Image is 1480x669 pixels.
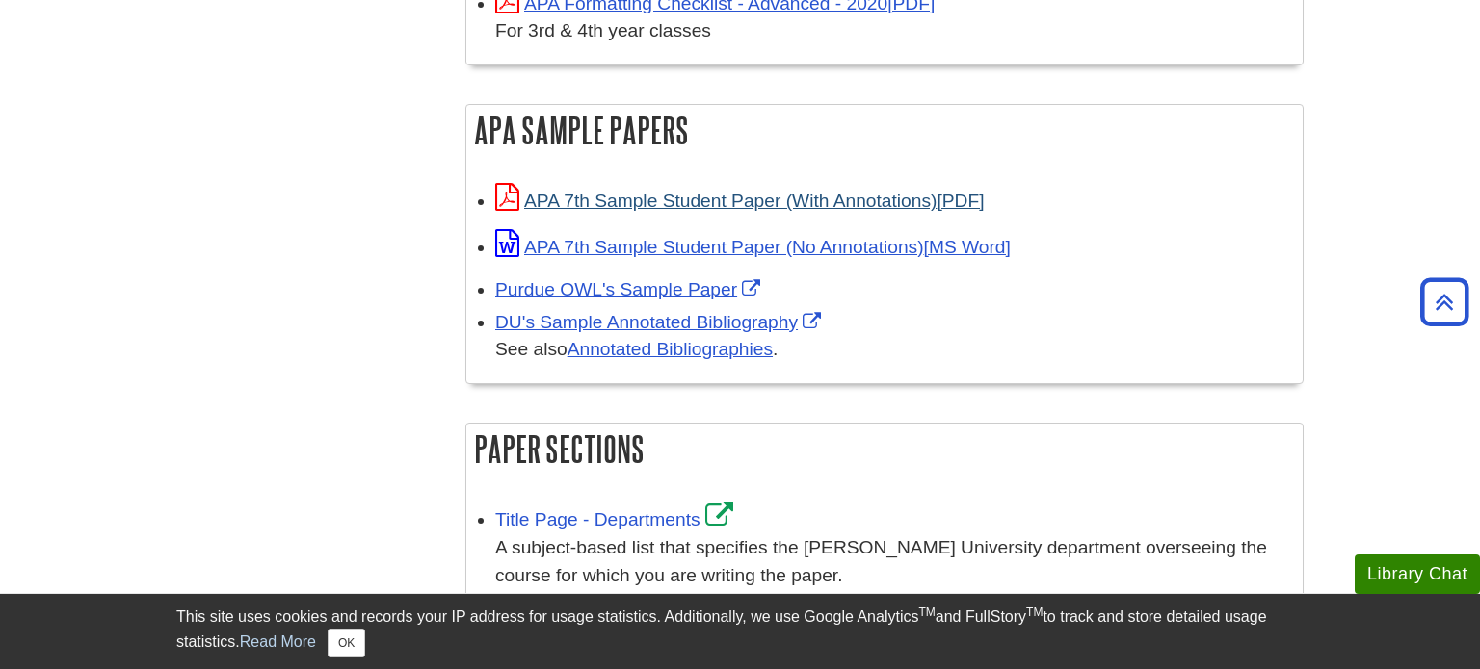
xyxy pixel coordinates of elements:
[1026,605,1043,619] sup: TM
[176,605,1304,657] div: This site uses cookies and records your IP address for usage statistics. Additionally, we use Goo...
[466,424,1303,475] h2: Paper Sections
[495,509,738,529] a: Link opens in new window
[328,629,365,657] button: Close
[495,312,826,332] a: Link opens in new window
[495,237,1011,257] a: Link opens in new window
[568,339,773,359] a: Annotated Bibliographies
[240,633,316,650] a: Read More
[495,534,1293,590] div: A subject-based list that specifies the [PERSON_NAME] University department overseeing the course...
[495,336,1293,364] div: See also .
[495,191,984,211] a: Link opens in new window
[918,605,935,619] sup: TM
[1414,289,1475,315] a: Back to Top
[466,105,1303,156] h2: APA Sample Papers
[1355,554,1480,594] button: Library Chat
[495,279,765,299] a: Link opens in new window
[495,17,1293,45] div: For 3rd & 4th year classes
